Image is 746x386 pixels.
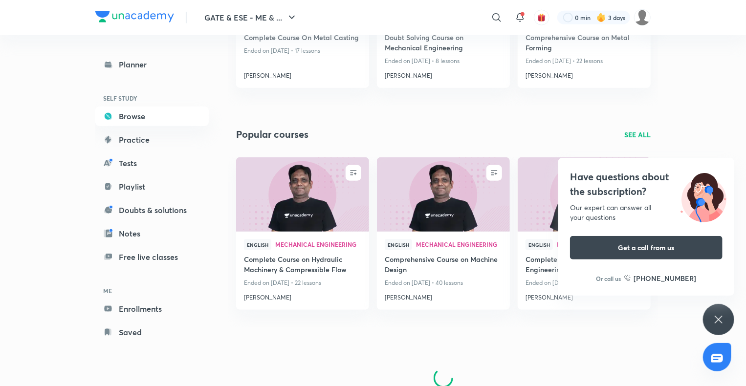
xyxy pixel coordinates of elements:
[95,130,209,150] a: Practice
[596,13,606,22] img: streak
[526,289,643,302] a: [PERSON_NAME]
[236,157,369,232] a: new-thumbnail
[557,241,643,248] a: Mechanical Engineering
[570,236,723,259] button: Get a call from us
[95,153,209,173] a: Tests
[95,247,209,267] a: Free live classes
[375,156,511,232] img: new-thumbnail
[385,289,502,302] a: [PERSON_NAME]
[95,282,209,299] h6: ME
[95,224,209,243] a: Notes
[95,90,209,107] h6: SELF STUDY
[385,277,502,289] p: Ended on [DATE] • 40 lessons
[95,11,174,22] img: Company Logo
[244,254,361,277] a: Complete Course on Hydraulic Machinery & Compressible Flow
[534,10,549,25] button: avatar
[377,157,510,232] a: new-thumbnail
[385,254,502,277] a: Comprehensive Course on Machine Design
[235,156,370,232] img: new-thumbnail
[570,203,723,222] div: Our expert can answer all your questions
[244,44,361,57] p: Ended on [DATE] • 17 lessons
[624,273,697,283] a: [PHONE_NUMBER]
[526,239,553,250] span: English
[526,277,643,289] p: Ended on [DATE] • 33 lessons
[244,239,271,250] span: English
[95,55,209,74] a: Planner
[385,32,502,55] a: Doubt Solving Course on Mechanical Engineering
[526,254,643,277] a: Complete Course on Power Plant Engineering
[385,67,502,80] a: [PERSON_NAME]
[244,67,361,80] a: [PERSON_NAME]
[95,177,209,196] a: Playlist
[634,9,651,26] img: Prashant Kumar
[596,274,621,283] p: Or call us
[673,170,734,222] img: ttu_illustration_new.svg
[275,241,361,248] a: Mechanical Engineering
[244,289,361,302] a: [PERSON_NAME]
[634,273,697,283] h6: [PHONE_NUMBER]
[95,11,174,25] a: Company Logo
[95,299,209,319] a: Enrollments
[526,67,643,80] a: [PERSON_NAME]
[526,55,643,67] p: Ended on [DATE] • 22 lessons
[95,322,209,342] a: Saved
[95,200,209,220] a: Doubts & solutions
[244,32,361,44] a: Complete Course On Metal Casting
[624,129,651,140] a: SEE ALL
[198,8,304,27] button: GATE & ESE - ME & ...
[95,107,209,126] a: Browse
[385,239,412,250] span: English
[416,241,502,248] a: Mechanical Engineering
[557,241,643,247] span: Mechanical Engineering
[385,55,502,67] p: Ended on [DATE] • 8 lessons
[244,277,361,289] p: Ended on [DATE] • 22 lessons
[526,32,643,55] a: Comprehensive Course on Metal Forming
[570,170,723,199] h4: Have questions about the subscription?
[416,241,502,247] span: Mechanical Engineering
[236,127,308,142] h2: Popular courses
[518,157,651,232] a: new-thumbnail
[275,241,361,247] span: Mechanical Engineering
[537,13,546,22] img: avatar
